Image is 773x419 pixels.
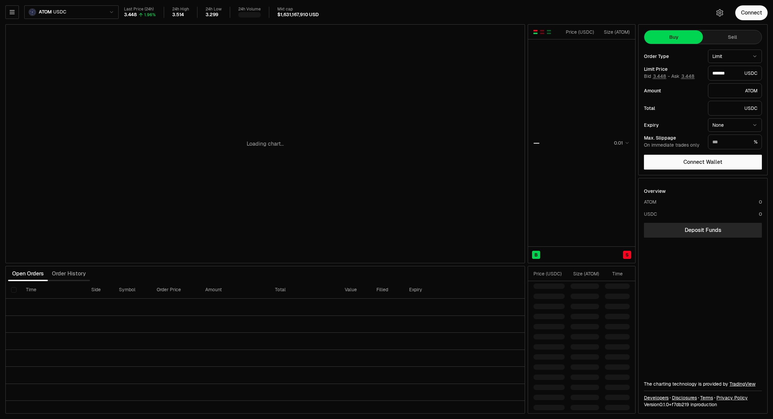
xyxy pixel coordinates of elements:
button: Limit [708,50,762,63]
div: Total [644,106,703,111]
span: B [534,251,538,258]
th: Symbol [114,281,151,299]
div: Amount [644,88,703,93]
a: Privacy Policy [716,394,748,401]
span: Ask [671,73,695,80]
img: ATOM Logo [29,9,36,16]
th: Filled [371,281,404,299]
div: The charting technology is provided by [644,381,762,387]
div: USDC [644,211,657,217]
div: Time [605,270,623,277]
th: Side [86,281,114,299]
div: $1,631,167,910 USD [277,12,319,18]
div: USDC [708,66,762,81]
div: Limit Price [644,67,703,71]
div: Last Price (24h) [124,7,156,12]
div: 3.299 [206,12,218,18]
div: 1.96% [144,12,156,18]
div: Order Type [644,54,703,59]
div: 0 [759,211,762,217]
div: 24h Volume [238,7,261,12]
span: ATOM [39,9,52,15]
button: Connect Wallet [644,155,762,170]
div: 24h Low [206,7,222,12]
button: Order History [48,267,90,280]
div: 3.514 [172,12,184,18]
div: On immediate trades only [644,142,703,148]
p: Loading chart... [247,140,284,148]
div: — [533,138,539,148]
div: Price ( USDC ) [533,270,565,277]
button: Sell [703,30,762,44]
button: Select all [11,287,17,293]
div: Version 0.1.0 + in production [644,401,762,408]
div: 24h High [172,7,189,12]
a: TradingView [730,381,755,387]
div: Max. Slippage [644,136,703,140]
span: f7db2199994d7c40918c4746e4b03054036fcb36 [672,401,689,408]
th: Value [339,281,371,299]
span: S [625,251,629,258]
div: Expiry [644,123,703,127]
div: Overview [644,188,666,194]
th: Order Price [151,281,200,299]
div: USDC [708,101,762,116]
th: Amount [200,281,270,299]
div: ATOM [708,83,762,98]
button: 3.448 [681,73,695,79]
button: None [708,118,762,132]
div: 3.448 [124,12,137,18]
a: Terms [700,394,713,401]
button: Connect [735,5,768,20]
div: 0 [759,199,762,205]
th: Total [270,281,339,299]
div: Mkt cap [277,7,319,12]
button: Show Buy and Sell Orders [533,29,538,35]
button: Show Sell Orders Only [539,29,545,35]
div: % [708,134,762,149]
button: Buy [644,30,703,44]
button: 3.448 [652,73,667,79]
button: Show Buy Orders Only [546,29,552,35]
span: Bid - [644,73,670,80]
div: ATOM [644,199,656,205]
span: USDC [53,9,66,15]
th: Time [21,281,86,299]
button: Open Orders [8,267,48,280]
div: Size ( ATOM ) [570,270,599,277]
a: Disclosures [672,394,697,401]
a: Deposit Funds [644,223,762,238]
div: Price ( USDC ) [564,29,594,35]
a: Developers [644,394,669,401]
th: Expiry [404,281,466,299]
button: 0.01 [612,139,630,147]
div: Size ( ATOM ) [600,29,630,35]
